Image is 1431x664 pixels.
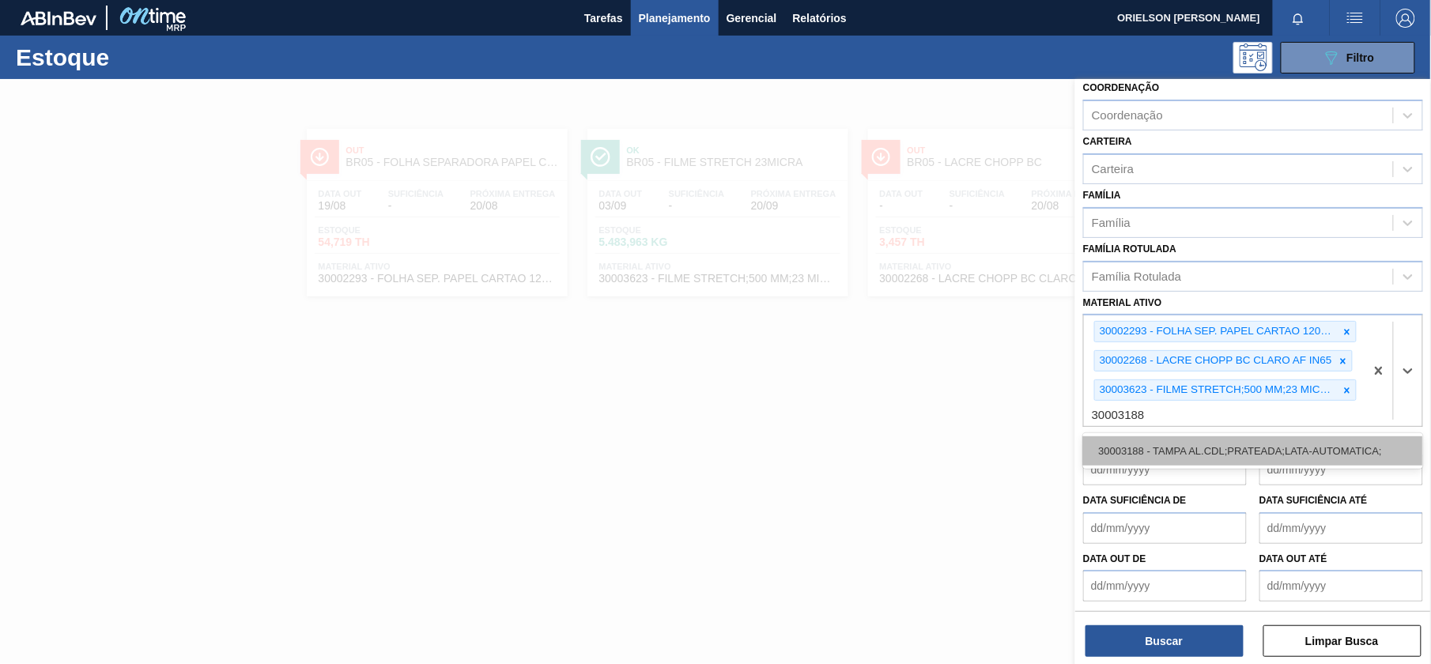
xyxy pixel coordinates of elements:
button: Filtro [1281,42,1415,74]
span: Tarefas [584,9,623,28]
label: Material ativo [1083,297,1162,308]
button: Notificações [1273,7,1323,29]
input: dd/mm/yyyy [1083,454,1247,485]
div: Coordenação [1092,109,1163,123]
h1: Estoque [16,48,250,66]
label: Data suficiência até [1259,495,1368,506]
div: Pogramando: nenhum usuário selecionado [1233,42,1273,74]
img: TNhmsLtSVTkK8tSr43FrP2fwEKptu5GPRR3wAAAABJRU5ErkJggg== [21,11,96,25]
label: Coordenação [1083,82,1160,93]
div: 30002293 - FOLHA SEP. PAPEL CARTAO 1200x1000M 350g [1095,322,1338,341]
div: Família [1092,216,1131,229]
label: Data out de [1083,553,1146,564]
input: dd/mm/yyyy [1083,570,1247,602]
img: Logout [1396,9,1415,28]
div: Carteira [1092,162,1134,175]
label: Data out até [1259,553,1327,564]
input: dd/mm/yyyy [1083,512,1247,544]
div: Família Rotulada [1092,270,1181,283]
span: Filtro [1347,51,1375,64]
span: Relatórios [793,9,847,28]
div: 30003188 - TAMPA AL.CDL;PRATEADA;LATA-AUTOMATICA; [1083,436,1423,466]
span: Planejamento [639,9,711,28]
label: Carteira [1083,136,1132,147]
span: Gerencial [727,9,777,28]
div: 30003623 - FILME STRETCH;500 MM;23 MICRA;;HISTRETCH [1095,380,1338,400]
label: Família [1083,190,1121,201]
input: dd/mm/yyyy [1259,570,1423,602]
label: Data suficiência de [1083,495,1187,506]
label: Família Rotulada [1083,243,1176,255]
input: dd/mm/yyyy [1259,512,1423,544]
img: userActions [1346,9,1365,28]
input: dd/mm/yyyy [1259,454,1423,485]
div: 30002268 - LACRE CHOPP BC CLARO AF IN65 [1095,351,1335,371]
